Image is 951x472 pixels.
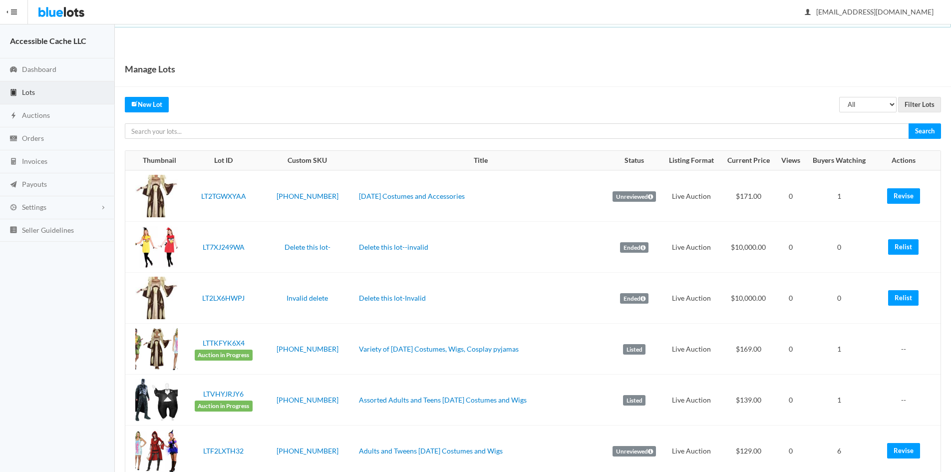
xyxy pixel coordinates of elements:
a: Delete this lot- [285,243,330,251]
label: Unreviewed [613,446,656,457]
input: Filter Lots [898,97,941,112]
th: Title [355,151,606,171]
td: Live Auction [662,375,720,426]
th: Current Price [721,151,776,171]
span: Orders [22,134,44,142]
th: Actions [873,151,941,171]
a: LT7XJ249WA [203,243,245,251]
input: Search [909,123,941,139]
a: LTF2LXTH32 [203,447,244,455]
ion-icon: cog [8,203,18,213]
span: Payouts [22,180,47,188]
label: Listed [623,344,645,355]
td: $169.00 [721,324,776,375]
a: LT2LX6HWPJ [202,294,245,302]
a: createNew Lot [125,97,169,112]
td: 0 [776,273,805,324]
label: Ended [620,242,648,253]
span: Auction in Progress [195,401,253,412]
h1: Manage Lots [125,61,175,76]
th: Custom SKU [260,151,355,171]
th: Thumbnail [125,151,187,171]
a: Adults and Tweens [DATE] Costumes and Wigs [359,447,503,455]
a: Assorted Adults and Teens [DATE] Costumes and Wigs [359,396,527,404]
td: -- [873,324,941,375]
th: Views [776,151,805,171]
a: Invalid delete [287,294,328,302]
td: 0 [776,324,805,375]
a: [PHONE_NUMBER] [277,345,338,353]
a: Delete this lot--invalid [359,243,428,251]
td: $10,000.00 [721,273,776,324]
ion-icon: cash [8,134,18,144]
td: 0 [776,222,805,273]
ion-icon: person [803,8,813,17]
span: [EMAIL_ADDRESS][DOMAIN_NAME] [805,7,934,16]
label: Unreviewed [613,191,656,202]
input: Search your lots... [125,123,909,139]
span: Dashboard [22,65,56,73]
span: Auction in Progress [195,350,253,361]
td: 1 [806,375,873,426]
span: Settings [22,203,46,211]
td: 1 [806,170,873,222]
td: 0 [776,170,805,222]
td: Live Auction [662,222,720,273]
th: Buyers Watching [806,151,873,171]
ion-icon: list box [8,226,18,235]
a: LTVHYJRJY6 [203,390,244,398]
a: Variety of [DATE] Costumes, Wigs, Cosplay pyjamas [359,345,519,353]
span: Auctions [22,111,50,119]
a: Revise [887,443,920,459]
a: Relist [888,290,919,306]
a: [DATE] Costumes and Accessories [359,192,465,200]
ion-icon: create [131,100,138,107]
span: Lots [22,88,35,96]
th: Lot ID [187,151,260,171]
th: Status [606,151,662,171]
ion-icon: speedometer [8,65,18,75]
td: -- [873,375,941,426]
td: Live Auction [662,273,720,324]
ion-icon: calculator [8,157,18,167]
a: [PHONE_NUMBER] [277,447,338,455]
td: 0 [776,375,805,426]
label: Listed [623,395,645,406]
strong: Accessible Cache LLC [10,36,86,45]
td: Live Auction [662,324,720,375]
a: Revise [887,188,920,204]
ion-icon: paper plane [8,180,18,190]
ion-icon: clipboard [8,88,18,98]
span: Seller Guidelines [22,226,74,234]
span: Invoices [22,157,47,165]
td: 1 [806,324,873,375]
td: $171.00 [721,170,776,222]
td: 0 [806,222,873,273]
th: Listing Format [662,151,720,171]
a: Relist [888,239,919,255]
td: $139.00 [721,375,776,426]
td: 0 [806,273,873,324]
label: Ended [620,293,648,304]
td: Live Auction [662,170,720,222]
ion-icon: flash [8,111,18,121]
a: Delete this lot-Invalid [359,294,426,302]
a: LTTKFYK6X4 [203,339,245,347]
td: $10,000.00 [721,222,776,273]
a: LT2TGWXYAA [201,192,246,200]
a: [PHONE_NUMBER] [277,192,338,200]
a: [PHONE_NUMBER] [277,396,338,404]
